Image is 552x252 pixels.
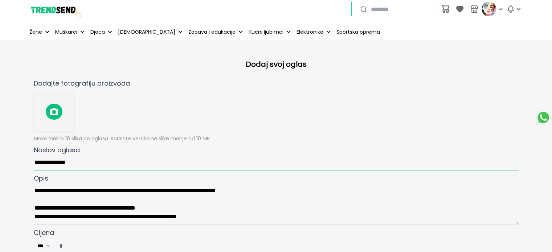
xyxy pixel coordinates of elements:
img: profile picture [482,2,496,16]
h2: Dodaj svoj oglas [40,59,513,70]
p: Zabava i edukacija [188,28,236,36]
button: Kućni ljubimci [247,24,292,40]
button: [DEMOGRAPHIC_DATA] [116,24,184,40]
button: Muškarci [54,24,86,40]
button: Zabava i edukacija [187,24,244,40]
p: Maksimalno 10 slika po oglasu. Koristite vertikalne slike manje od 10 MB. [34,135,519,142]
p: [DEMOGRAPHIC_DATA] [118,28,175,36]
button: Elektronika [295,24,332,40]
span: Cijena [34,228,54,237]
p: Kućni ljubimci [249,28,283,36]
input: Naslov oglasa [34,155,519,170]
p: Djeca [90,28,105,36]
span: Opis [34,174,48,183]
a: Sportska oprema [335,24,381,40]
button: Žene [28,24,51,40]
p: Muškarci [55,28,77,36]
span: Dodajte fotografiju proizvoda [34,79,130,88]
span: Naslov oglasa [34,145,80,154]
select: Cijena [34,241,55,251]
p: Elektronika [297,28,323,36]
button: Djeca [89,24,114,40]
p: Žene [29,28,42,36]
